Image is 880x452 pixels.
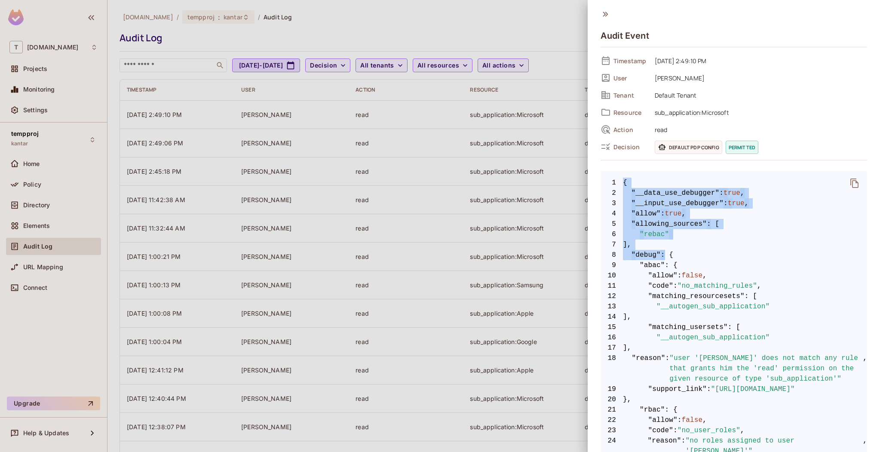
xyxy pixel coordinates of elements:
span: ], [601,312,867,322]
span: , [863,353,867,384]
span: 6 [601,229,623,240]
span: "user '[PERSON_NAME]' does not match any rule that grants him the 'read' permission on the given ... [669,353,863,384]
span: "code" [648,425,674,436]
span: 12 [601,291,623,301]
span: 13 [601,301,623,312]
span: [DATE] 2:49:10 PM [650,55,867,66]
span: Default PDP config [655,141,722,154]
span: "reason" [632,353,665,384]
span: 2 [601,188,623,198]
span: "no_user_roles" [678,425,740,436]
span: }, [601,394,867,405]
span: Action [613,126,648,134]
span: : [678,271,682,281]
span: "allow" [632,209,661,219]
span: true [724,188,740,198]
span: permitted [726,141,758,154]
span: , [702,271,707,281]
span: Resource [613,108,648,117]
span: 16 [601,332,623,343]
span: : [724,198,728,209]
span: true [665,209,682,219]
span: , [745,198,749,209]
span: User [613,74,648,82]
span: ], [601,240,867,250]
span: "matching_resourcesets" [648,291,745,301]
span: , [740,188,745,198]
span: "no_matching_rules" [678,281,757,291]
span: : [ [707,219,719,229]
span: ], [601,343,867,353]
span: { [623,178,627,188]
span: "__autogen_sub_application" [656,332,770,343]
span: true [728,198,745,209]
span: "support_link" [648,384,707,394]
span: 1 [601,178,623,188]
button: delete [844,173,865,194]
span: 18 [601,353,623,384]
span: : [719,188,724,198]
span: 8 [601,250,623,260]
span: Decision [613,143,648,151]
span: : [661,209,665,219]
span: : { [665,260,678,271]
span: 20 [601,394,623,405]
span: read [650,124,867,135]
span: Default Tenant [650,90,867,100]
span: , [740,425,745,436]
span: : [673,425,678,436]
span: 9 [601,260,623,271]
span: : { [665,405,678,415]
span: : [707,384,711,394]
span: 5 [601,219,623,229]
span: "__data_use_debugger" [632,188,720,198]
span: 14 [601,312,623,322]
span: : { [661,250,673,260]
span: "code" [648,281,674,291]
span: 22 [601,415,623,425]
span: "[URL][DOMAIN_NAME]" [711,384,795,394]
span: 3 [601,198,623,209]
span: false [682,271,703,281]
span: 23 [601,425,623,436]
span: , [682,209,686,219]
span: : [665,353,669,384]
span: 7 [601,240,623,250]
span: false [682,415,703,425]
span: "rebac" [640,229,669,240]
span: "allow" [648,415,678,425]
h4: Audit Event [601,31,649,41]
span: 10 [601,271,623,281]
span: "rbac" [640,405,665,415]
span: "__autogen_sub_application" [656,301,770,312]
span: : [673,281,678,291]
span: "allow" [648,271,678,281]
span: : [678,415,682,425]
span: "__input_use_debugger" [632,198,724,209]
span: 17 [601,343,623,353]
span: "matching_usersets" [648,322,728,332]
span: Timestamp [613,57,648,65]
span: sub_application:Microsoft [650,107,867,117]
span: : [ [745,291,757,301]
span: "abac" [640,260,665,271]
span: [PERSON_NAME] [650,73,867,83]
span: 4 [601,209,623,219]
span: , [757,281,761,291]
span: 11 [601,281,623,291]
span: Tenant [613,91,648,99]
span: "debug" [632,250,661,260]
span: 19 [601,384,623,394]
span: 21 [601,405,623,415]
span: , [702,415,707,425]
span: "allowing_sources" [632,219,707,229]
span: 15 [601,322,623,332]
span: : [ [728,322,740,332]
